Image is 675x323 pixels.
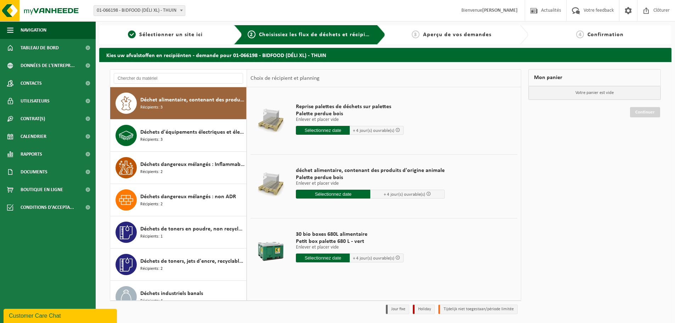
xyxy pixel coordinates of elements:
span: + 4 jour(s) ouvrable(s) [384,192,425,197]
span: Palette perdue bois [296,174,445,181]
span: Aperçu de vos demandes [423,32,491,38]
span: Contacts [21,74,42,92]
input: Sélectionnez date [296,126,350,135]
span: Récipients: 1 [140,233,163,240]
button: Déchets dangereux mélangés : Inflammable - Corrosif Récipients: 2 [110,152,247,184]
span: Contrat(s) [21,110,45,128]
span: Récipients: 3 [140,104,163,111]
span: Récipients: 3 [140,137,163,143]
button: Déchet alimentaire, contenant des produits d'origine animale, emballage mélangé (sans verre), cat... [110,87,247,119]
strong: [PERSON_NAME] [482,8,518,13]
span: Petit box palette 680 L - vert [296,238,404,245]
input: Sélectionnez date [296,190,370,199]
span: + 4 jour(s) ouvrable(s) [353,256,394,261]
button: Déchets de toners en poudre, non recyclable, non dangereux Récipients: 1 [110,216,247,249]
span: Récipients: 2 [140,169,163,176]
span: Conditions d'accepta... [21,199,74,216]
span: 01-066198 - BIDFOOD (DÉLI XL) - THUIN [94,6,185,16]
span: Documents [21,163,47,181]
div: Choix de récipient et planning [247,69,323,87]
li: Holiday [413,305,435,314]
button: Déchets d'équipements électriques et électroniques - Sans tubes cathodiques Récipients: 3 [110,119,247,152]
a: 1Sélectionner un site ici [103,30,228,39]
span: Reprise palettes de déchets sur palettes [296,103,404,110]
span: Récipients: 2 [140,201,163,208]
span: Déchets d'équipements électriques et électroniques - Sans tubes cathodiques [140,128,244,137]
span: 01-066198 - BIDFOOD (DÉLI XL) - THUIN [94,5,185,16]
span: 4 [576,30,584,38]
button: Déchets dangereux mélangés : non ADR Récipients: 2 [110,184,247,216]
span: Récipients: 2 [140,266,163,272]
span: Calendrier [21,128,46,145]
span: Boutique en ligne [21,181,63,199]
span: Déchets industriels banals [140,289,203,298]
span: Déchets dangereux mélangés : non ADR [140,193,236,201]
iframe: chat widget [4,307,118,323]
span: 3 [412,30,420,38]
input: Chercher du matériel [114,73,243,84]
span: déchet alimentaire, contenant des produits d'origine animale [296,167,445,174]
span: Confirmation [587,32,624,38]
span: Tableau de bord [21,39,59,57]
span: + 4 jour(s) ouvrable(s) [353,128,394,133]
span: Rapports [21,145,42,163]
span: Palette perdue bois [296,110,404,117]
span: 30 bio boxes 680L alimentaire [296,231,404,238]
span: Déchets de toners, jets d'encre, recyclable, dangereux [140,257,244,266]
p: Enlever et placer vide [296,245,404,250]
span: Récipients: 4 [140,298,163,305]
span: Utilisateurs [21,92,50,110]
a: Continuer [630,107,660,117]
span: Sélectionner un site ici [139,32,203,38]
h2: Kies uw afvalstoffen en recipiënten - demande pour 01-066198 - BIDFOOD (DÉLI XL) - THUIN [99,48,671,62]
span: Déchets dangereux mélangés : Inflammable - Corrosif [140,160,244,169]
button: Déchets de toners, jets d'encre, recyclable, dangereux Récipients: 2 [110,249,247,281]
span: Données de l'entrepr... [21,57,75,74]
input: Sélectionnez date [296,254,350,262]
div: Mon panier [528,69,661,86]
li: Tijdelijk niet toegestaan/période limitée [438,305,518,314]
span: Déchets de toners en poudre, non recyclable, non dangereux [140,225,244,233]
button: Déchets industriels banals Récipients: 4 [110,281,247,313]
li: Jour fixe [386,305,409,314]
span: Navigation [21,21,46,39]
span: Déchet alimentaire, contenant des produits d'origine animale, emballage mélangé (sans verre), cat 3 [140,96,244,104]
span: Choisissiez les flux de déchets et récipients [259,32,377,38]
span: 2 [248,30,255,38]
p: Enlever et placer vide [296,181,445,186]
p: Enlever et placer vide [296,117,404,122]
span: 1 [128,30,136,38]
p: Votre panier est vide [529,86,660,100]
